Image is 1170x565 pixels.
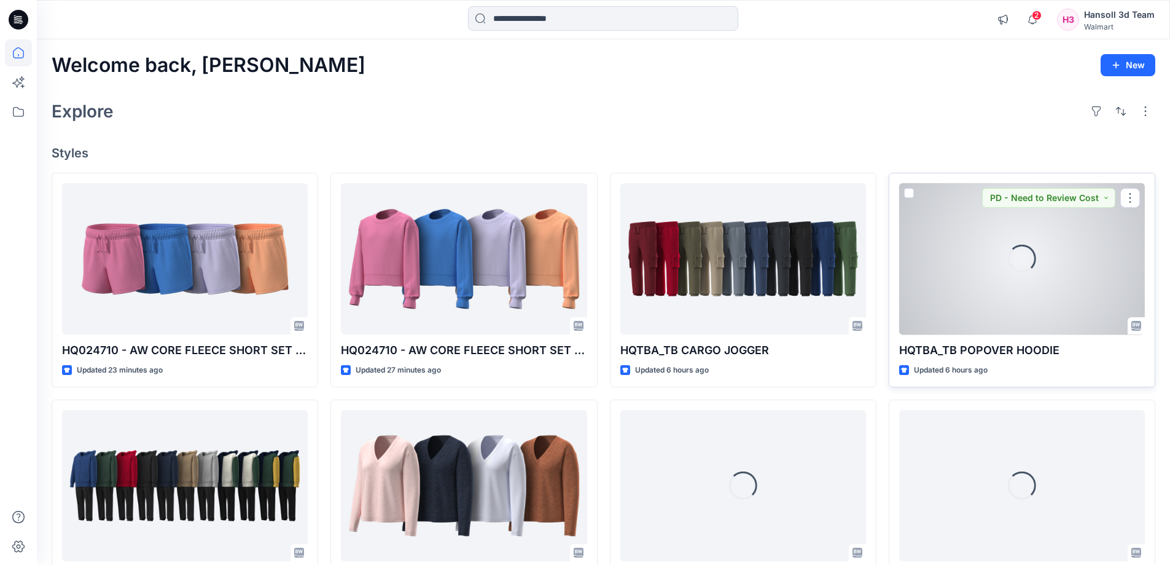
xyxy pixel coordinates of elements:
[635,364,709,377] p: Updated 6 hours ago
[1084,7,1155,22] div: Hansoll 3d Team
[1101,54,1155,76] button: New
[77,364,163,377] p: Updated 23 minutes ago
[620,183,866,335] a: HQTBA_TB CARGO JOGGER
[1057,9,1079,31] div: H3
[62,410,308,562] a: HQTBA_TB FULL ZIP HOOD
[1032,10,1042,20] span: 2
[356,364,441,377] p: Updated 27 minutes ago
[52,101,114,121] h2: Explore
[341,342,587,359] p: HQ024710 - AW CORE FLEECE SHORT SET (TOP)
[341,410,587,562] a: 17963 TT LS RELAXED SLUB V NECK TEE
[914,364,988,377] p: Updated 6 hours ago
[62,342,308,359] p: HQ024710 - AW CORE FLEECE SHORT SET (BTM)
[52,146,1155,160] h4: Styles
[899,342,1145,359] p: HQTBA_TB POPOVER HOODIE
[620,342,866,359] p: HQTBA_TB CARGO JOGGER
[1084,22,1155,31] div: Walmart
[341,183,587,335] a: HQ024710 - AW CORE FLEECE SHORT SET (TOP)
[52,54,365,77] h2: Welcome back, [PERSON_NAME]
[62,183,308,335] a: HQ024710 - AW CORE FLEECE SHORT SET (BTM)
